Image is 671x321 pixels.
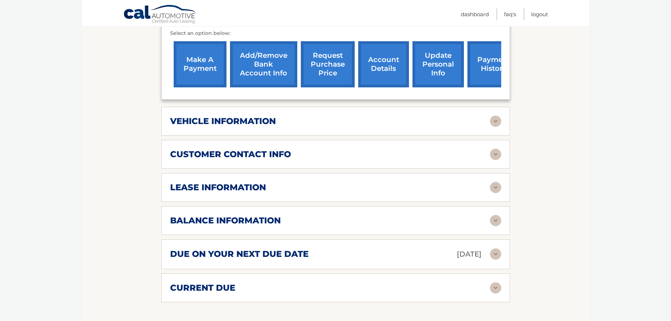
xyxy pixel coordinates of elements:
a: payment history [467,41,520,87]
p: [DATE] [457,248,481,260]
a: Cal Automotive [123,5,197,25]
p: Select an option below: [170,29,501,38]
a: update personal info [412,41,464,87]
a: make a payment [174,41,226,87]
h2: vehicle information [170,116,276,126]
img: accordion-rest.svg [490,248,501,260]
a: Dashboard [461,8,489,20]
a: account details [358,41,409,87]
img: accordion-rest.svg [490,182,501,193]
h2: lease information [170,182,266,193]
a: Add/Remove bank account info [230,41,297,87]
a: Logout [531,8,548,20]
img: accordion-rest.svg [490,215,501,226]
h2: current due [170,283,235,293]
img: accordion-rest.svg [490,149,501,160]
img: accordion-rest.svg [490,282,501,294]
h2: balance information [170,215,281,226]
a: FAQ's [504,8,516,20]
h2: due on your next due date [170,249,309,259]
img: accordion-rest.svg [490,116,501,127]
h2: customer contact info [170,149,291,160]
a: request purchase price [301,41,355,87]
